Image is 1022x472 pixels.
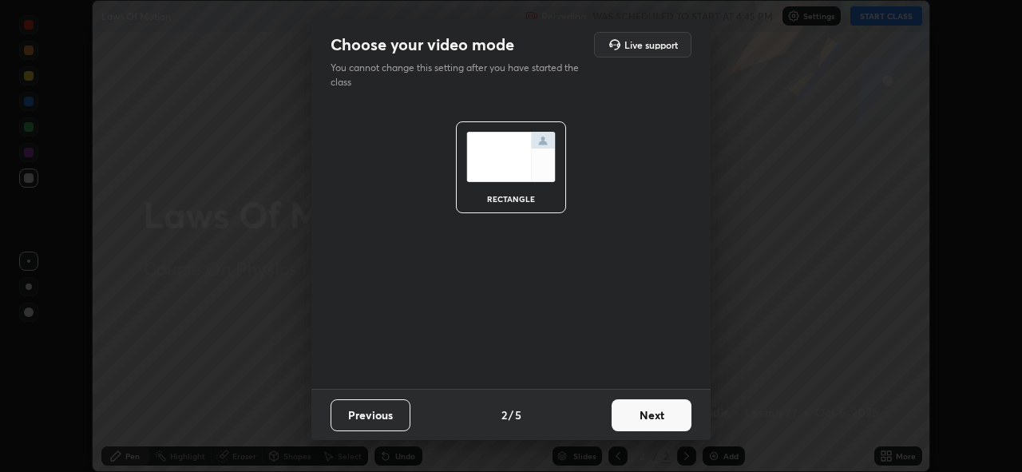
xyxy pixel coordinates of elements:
[624,40,678,50] h5: Live support
[501,407,507,423] h4: 2
[612,399,691,431] button: Next
[509,407,513,423] h4: /
[466,132,556,182] img: normalScreenIcon.ae25ed63.svg
[479,195,543,203] div: rectangle
[515,407,521,423] h4: 5
[331,34,514,55] h2: Choose your video mode
[331,61,589,89] p: You cannot change this setting after you have started the class
[331,399,410,431] button: Previous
